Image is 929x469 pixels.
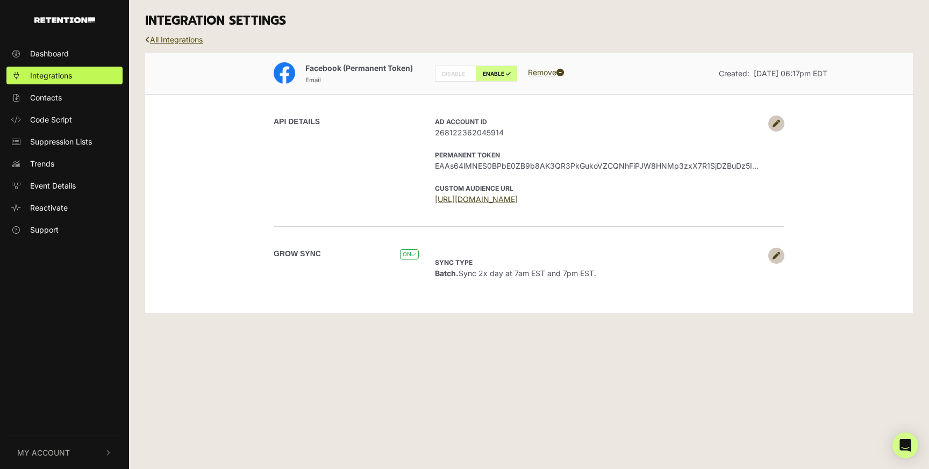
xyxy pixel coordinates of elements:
strong: Batch. [435,269,459,278]
span: Event Details [30,180,76,191]
a: Contacts [6,89,123,106]
a: Suppression Lists [6,133,123,150]
span: [DATE] 06:17pm EDT [754,69,827,78]
a: Integrations [6,67,123,84]
strong: Permanent Token [435,151,500,159]
a: Remove [528,68,564,77]
span: 268122362045914 [435,127,763,138]
span: Reactivate [30,202,68,213]
button: My Account [6,436,123,469]
div: Open Intercom Messenger [892,432,918,458]
span: Support [30,224,59,235]
span: My Account [17,447,70,458]
label: ENABLE [476,66,517,82]
label: DISABLE [435,66,476,82]
h3: INTEGRATION SETTINGS [145,13,913,28]
span: Dashboard [30,48,69,59]
img: Facebook (Permanent Token) [274,62,295,84]
a: All Integrations [145,35,203,44]
span: Sync 2x day at 7am EST and 7pm EST. [435,257,596,278]
img: Retention.com [34,17,95,23]
span: Suppression Lists [30,136,92,147]
strong: CUSTOM AUDIENCE URL [435,184,513,192]
span: Trends [30,158,54,169]
a: Support [6,221,123,239]
a: Dashboard [6,45,123,62]
span: Integrations [30,70,72,81]
a: Code Script [6,111,123,128]
strong: Sync type [435,258,473,266]
span: Facebook (Permanent Token) [305,63,413,73]
a: Trends [6,155,123,172]
span: Contacts [30,92,62,103]
a: Event Details [6,177,123,194]
a: [URL][DOMAIN_NAME] [435,194,518,204]
label: Grow Sync [274,248,321,259]
span: ON [400,249,419,259]
small: Email [305,76,321,84]
span: Created: [719,69,749,78]
a: Reactivate [6,199,123,217]
label: API DETAILS [274,116,320,127]
span: EAAs64lMNES0BPbE0ZB9b8AK3QR3PkGukoVZCQNhFiPJW8HNMp3zxX7R1SjDZBuDz5IYflM8hwfzlQd1fvVKEpYmyBz4UltJZ... [435,160,763,171]
span: Code Script [30,114,72,125]
strong: AD Account ID [435,118,487,126]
